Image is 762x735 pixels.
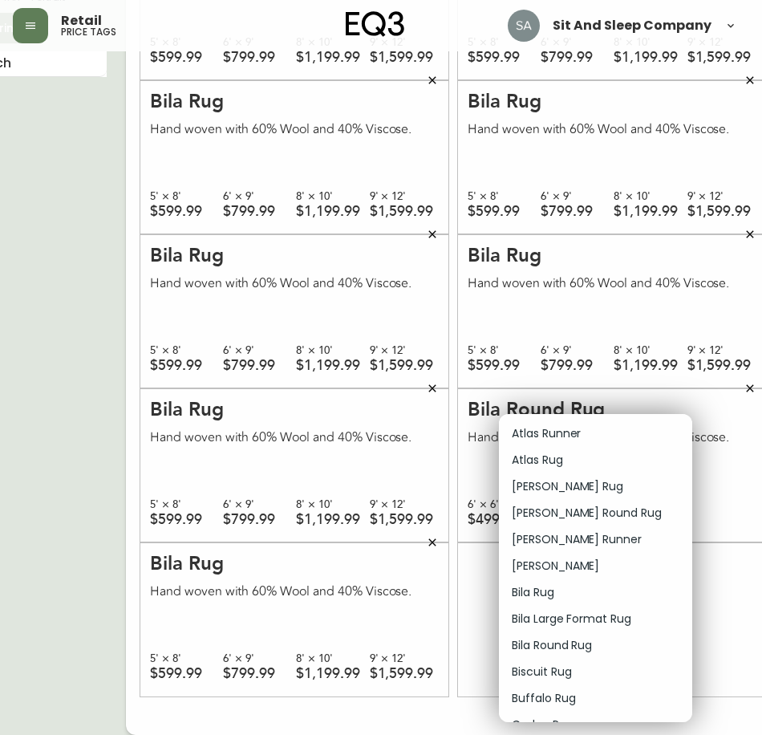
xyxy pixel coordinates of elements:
p: Buffalo Rug [512,690,575,707]
p: Atlas Rug [512,452,563,469]
p: Biscuit Rug [512,664,571,680]
p: [PERSON_NAME] [512,558,599,575]
p: Bila Round Rug [512,637,592,654]
div: Light Grey, Dark Grey, Sand [87,113,356,132]
p: Bila Large Format Rug [512,611,631,627]
p: Caden Rug [512,717,574,733]
p: [PERSON_NAME] Round Rug [512,505,662,522]
p: [PERSON_NAME] Rug [512,478,623,495]
p: Bila Rug [512,584,554,601]
p: [PERSON_NAME] Runner [512,531,642,548]
div: Bila Round [87,19,356,91]
p: Atlas Runner [512,425,581,442]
